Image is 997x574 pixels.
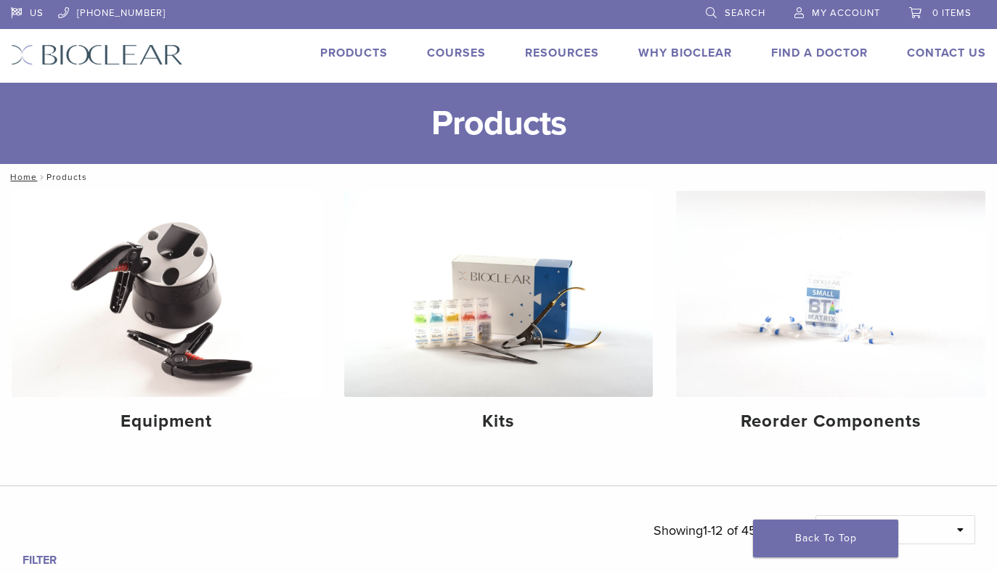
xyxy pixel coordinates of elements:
span: Search [725,7,765,19]
a: Home [6,172,37,182]
img: Reorder Components [676,191,985,397]
p: Showing results [654,515,794,546]
h4: Reorder Components [688,409,974,435]
img: Bioclear [11,44,183,65]
h4: Equipment [23,409,309,435]
a: Back To Top [753,520,898,557]
a: Products [320,46,388,60]
a: Find A Doctor [771,46,868,60]
a: Kits [344,191,654,444]
a: Reorder Components [676,191,985,444]
a: Contact Us [907,46,986,60]
a: Resources [525,46,599,60]
img: Kits [344,191,654,397]
h4: Kits [356,409,642,435]
span: My Account [812,7,880,19]
h4: Filter [23,552,238,569]
img: Equipment [12,191,321,397]
a: Courses [427,46,486,60]
span: 1-12 of 45 [703,522,757,538]
a: Why Bioclear [638,46,732,60]
span: 0 items [932,7,972,19]
a: Equipment [12,191,321,444]
span: / [37,173,46,181]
